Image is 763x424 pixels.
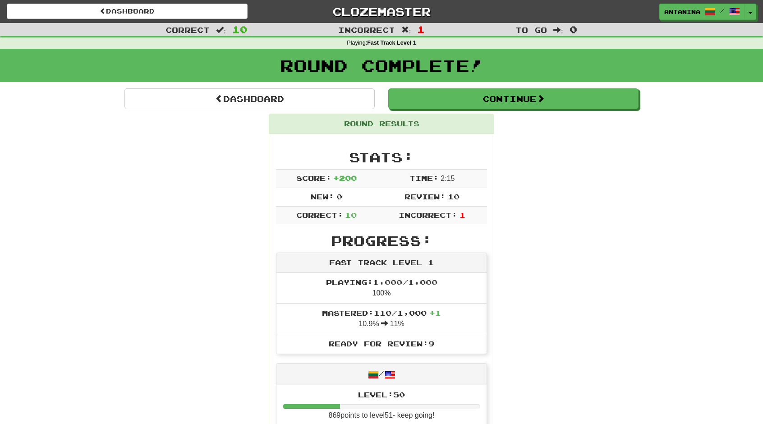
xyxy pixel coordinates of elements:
span: Antanina [664,8,700,16]
span: Level: 50 [358,390,405,399]
span: Correct [165,25,210,34]
span: Ready for Review: 9 [329,339,434,348]
span: 10 [345,211,357,219]
span: Correct: [296,211,343,219]
span: : [401,26,411,34]
span: 10 [232,24,248,35]
span: Time: [409,174,439,182]
span: 0 [570,24,577,35]
span: Incorrect: [399,211,457,219]
a: Antanina / [659,4,745,20]
span: : [553,26,563,34]
button: Continue [388,88,639,109]
div: / [276,364,487,385]
span: Mastered: 110 / 1,000 [322,309,441,317]
span: 0 [336,192,342,201]
a: Dashboard [124,88,375,109]
span: 1 [460,211,465,219]
div: Round Results [269,114,494,134]
strong: Fast Track Level 1 [367,40,416,46]
span: Incorrect [338,25,395,34]
span: / [720,7,725,14]
span: New: [311,192,334,201]
div: Fast Track Level 1 [276,253,487,273]
span: Playing: 1,000 / 1,000 [326,278,437,286]
a: Clozemaster [261,4,502,19]
span: Score: [296,174,331,182]
li: 100% [276,273,487,304]
span: : [216,26,226,34]
span: + 200 [333,174,357,182]
a: Dashboard [7,4,248,19]
span: + 1 [429,309,441,317]
li: 10.9% 11% [276,303,487,334]
h2: Stats: [276,150,487,165]
span: Review: [404,192,446,201]
span: 1 [417,24,425,35]
span: 10 [448,192,460,201]
span: To go [515,25,547,34]
span: 2 : 15 [441,175,455,182]
h2: Progress: [276,233,487,248]
h1: Round Complete! [3,56,760,74]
